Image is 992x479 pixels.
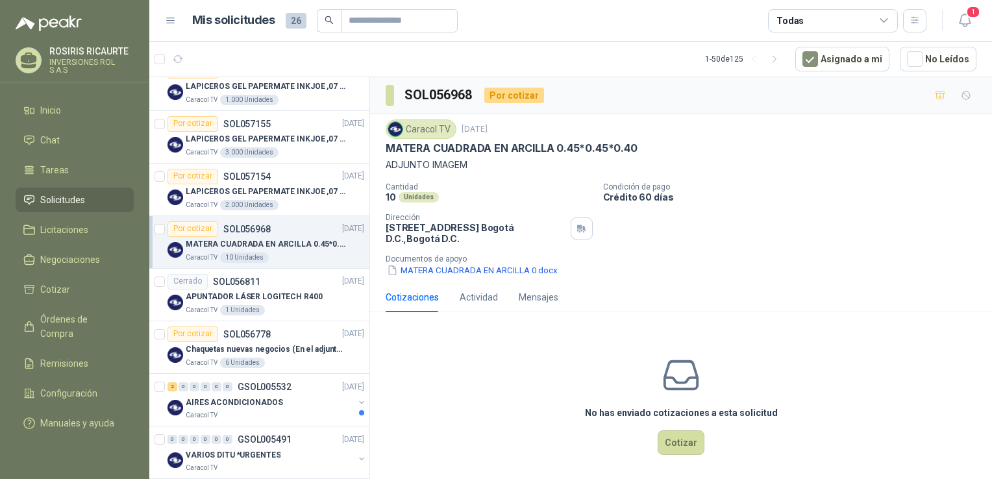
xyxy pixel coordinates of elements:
div: 6 Unidades [220,358,265,368]
p: ADJUNTO IMAGEM [386,158,976,172]
p: SOL057155 [223,119,271,129]
a: 0 0 0 0 0 0 GSOL005491[DATE] Company LogoVARIOS DITU *URGENTESCaracol TV [167,432,367,473]
h3: SOL056968 [404,85,474,105]
div: 2 [167,382,177,391]
p: Caracol TV [186,463,217,473]
p: Chaquetas nuevas negocios (En el adjunto mas informacion) [186,343,347,356]
div: 0 [179,435,188,444]
img: Company Logo [167,242,183,258]
div: Unidades [399,192,439,203]
a: Por cotizarSOL056968[DATE] Company LogoMATERA CUADRADA EN ARCILLA 0.45*0.45*0.40Caracol TV10 Unid... [149,216,369,269]
p: Caracol TV [186,358,217,368]
div: 0 [190,382,199,391]
p: [DATE] [342,328,364,340]
a: Por cotizarSOL056778[DATE] Company LogoChaquetas nuevas negocios (En el adjunto mas informacion)C... [149,321,369,374]
img: Company Logo [167,400,183,415]
p: INVERSIONES ROL S.A.S [49,58,134,74]
div: 3.000 Unidades [220,147,279,158]
a: Remisiones [16,351,134,376]
div: 0 [167,435,177,444]
div: Cerrado [167,274,208,289]
div: 0 [179,382,188,391]
div: 1 - 50 de 125 [705,49,785,69]
p: ROSIRIS RICAURTE [49,47,134,56]
div: 2.000 Unidades [220,200,279,210]
div: Cotizaciones [386,290,439,304]
p: SOL056811 [213,277,260,286]
div: Por cotizar [167,169,218,184]
img: Company Logo [388,122,403,136]
p: GSOL005532 [238,382,291,391]
span: Remisiones [40,356,88,371]
span: search [325,16,334,25]
p: Condición de pago [603,182,987,191]
img: Company Logo [167,84,183,100]
span: Chat [40,133,60,147]
p: MATERA CUADRADA EN ARCILLA 0.45*0.45*0.40 [186,238,347,251]
button: Cotizar [658,430,704,455]
a: Por cotizarSOL057156[DATE] Company LogoLAPICEROS GEL PAPERMATE INKJOE ,07 1 LOGO 1 TINTACaracol T... [149,58,369,111]
div: 0 [212,435,221,444]
p: Cantidad [386,182,593,191]
img: Company Logo [167,137,183,153]
span: Solicitudes [40,193,85,207]
p: LAPICEROS GEL PAPERMATE INKJOE ,07 1 LOGO 1 TINTA [186,133,347,145]
span: Inicio [40,103,61,117]
a: Órdenes de Compra [16,307,134,346]
p: SOL056778 [223,330,271,339]
div: Por cotizar [167,221,218,237]
p: AIRES ACONDICIONADOS [186,396,283,408]
p: VARIOS DITU *URGENTES [186,448,280,461]
p: [DATE] [342,275,364,288]
p: 10 [386,191,396,203]
div: 1 Unidades [220,305,265,315]
span: Manuales y ayuda [40,416,114,430]
div: 0 [223,382,232,391]
span: Órdenes de Compra [40,312,121,341]
div: 0 [201,435,210,444]
span: Configuración [40,386,97,400]
div: 0 [223,435,232,444]
p: LAPICEROS GEL PAPERMATE INKJOE ,07 1 LOGO 1 TINTA [186,80,347,93]
div: Por cotizar [167,116,218,132]
div: 10 Unidades [220,252,269,263]
p: [DATE] [342,380,364,393]
img: Company Logo [167,190,183,205]
span: Licitaciones [40,223,88,237]
span: Tareas [40,163,69,177]
div: Todas [776,14,804,28]
a: Manuales y ayuda [16,411,134,436]
p: Documentos de apoyo [386,254,987,264]
p: GSOL005491 [238,435,291,444]
div: Actividad [460,290,498,304]
a: 2 0 0 0 0 0 GSOL005532[DATE] Company LogoAIRES ACONDICIONADOSCaracol TV [167,379,367,421]
p: Caracol TV [186,305,217,315]
a: Negociaciones [16,247,134,272]
button: No Leídos [900,47,976,71]
h3: No has enviado cotizaciones a esta solicitud [585,406,778,420]
div: 0 [190,435,199,444]
p: [DATE] [342,223,364,235]
button: MATERA CUADRADA EN ARCILLA 0.docx [386,264,559,277]
p: Crédito 60 días [603,191,987,203]
div: Por cotizar [167,326,218,342]
p: [DATE] [342,433,364,445]
h1: Mis solicitudes [192,11,275,30]
div: Por cotizar [484,88,544,103]
div: 0 [201,382,210,391]
img: Company Logo [167,452,183,468]
a: Por cotizarSOL057155[DATE] Company LogoLAPICEROS GEL PAPERMATE INKJOE ,07 1 LOGO 1 TINTACaracol T... [149,111,369,164]
a: Configuración [16,381,134,406]
img: Logo peakr [16,16,82,31]
div: 1.000 Unidades [220,95,279,105]
p: Dirección [386,213,565,222]
img: Company Logo [167,295,183,310]
p: Caracol TV [186,147,217,158]
a: CerradoSOL056811[DATE] Company LogoAPUNTADOR LÁSER LOGITECH R400Caracol TV1 Unidades [149,269,369,321]
p: Caracol TV [186,95,217,105]
p: APUNTADOR LÁSER LOGITECH R400 [186,291,323,303]
p: [DATE] [462,123,488,136]
button: 1 [953,9,976,32]
a: Cotizar [16,277,134,302]
a: Solicitudes [16,188,134,212]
